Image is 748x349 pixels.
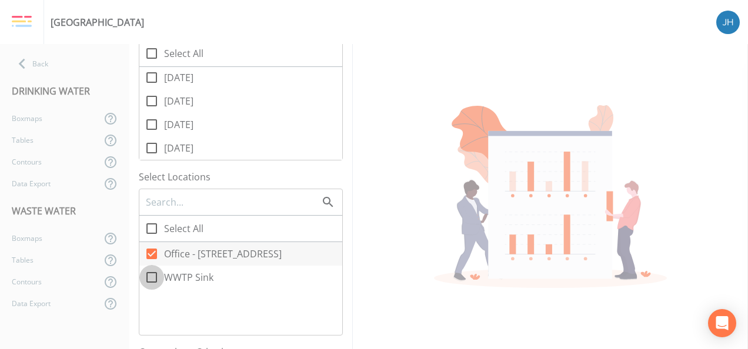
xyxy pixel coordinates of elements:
span: Office - [STREET_ADDRESS] [164,247,282,261]
span: Select All [164,222,203,236]
div: Open Intercom Messenger [708,309,736,337]
span: Select All [164,46,203,61]
span: [DATE] [164,118,193,132]
span: [DATE] [164,94,193,108]
img: 84dca5caa6e2e8dac459fb12ff18e533 [716,11,740,34]
span: [DATE] [164,141,193,155]
input: Search... [145,194,321,210]
div: [GEOGRAPHIC_DATA] [51,15,144,29]
span: [DATE] [164,71,193,85]
label: Select Locations [139,170,343,184]
img: logo [12,15,32,28]
img: undraw_report_building_chart-e1PV7-8T.svg [434,105,667,288]
span: WWTP Sink [164,270,213,284]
